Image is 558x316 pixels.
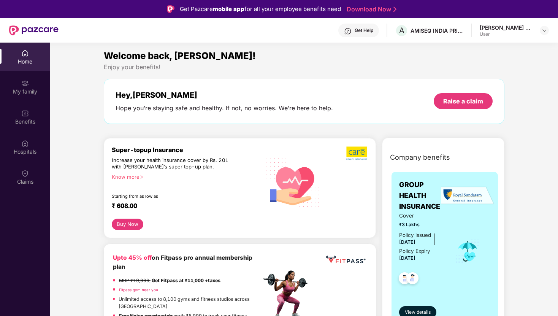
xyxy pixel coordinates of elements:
[167,5,174,13] img: Logo
[480,31,533,37] div: User
[116,91,333,100] div: Hey, [PERSON_NAME]
[113,254,152,261] b: Upto 45% off
[113,254,252,270] b: on Fitpass pro annual membership plan
[152,278,220,283] strong: Get Fitpass at ₹11,000 +taxes
[21,49,29,57] img: svg+xml;base64,PHN2ZyBpZD0iSG9tZSIgeG1sbnM9Imh0dHA6Ly93d3cudzMub3JnLzIwMDAvc3ZnIiB3aWR0aD0iMjAiIG...
[104,50,256,61] span: Welcome back, [PERSON_NAME]!
[112,219,143,230] button: Buy Now
[21,140,29,147] img: svg+xml;base64,PHN2ZyBpZD0iSG9zcGl0YWxzIiB4bWxucz0iaHR0cDovL3d3dy53My5vcmcvMjAwMC9zdmciIHdpZHRoPS...
[399,179,445,212] span: GROUP HEALTH INSURANCE
[455,239,480,264] img: icon
[399,247,430,255] div: Policy Expiry
[112,146,261,154] div: Super-topup Insurance
[443,97,483,105] div: Raise a claim
[399,255,415,261] span: [DATE]
[344,27,352,35] img: svg+xml;base64,PHN2ZyBpZD0iSGVscC0zMngzMiIgeG1sbnM9Imh0dHA6Ly93d3cudzMub3JnLzIwMDAvc3ZnIiB3aWR0aD...
[9,25,59,35] img: New Pazcare Logo
[399,212,445,220] span: Cover
[116,104,333,112] div: Hope you’re staying safe and healthy. If not, no worries. We’re here to help.
[213,5,244,13] strong: mobile app
[393,5,396,13] img: Stroke
[355,27,373,33] div: Get Help
[347,5,394,13] a: Download Now
[399,221,445,228] span: ₹3 Lakhs
[139,175,144,179] span: right
[399,239,415,245] span: [DATE]
[112,157,228,170] div: Increase your health insurance cover by Rs. 20L with [PERSON_NAME]’s super top-up plan.
[112,174,257,179] div: Know more
[480,24,533,31] div: [PERSON_NAME] D U
[180,5,341,14] div: Get Pazcare for all your employee benefits need
[119,295,261,310] p: Unlimited access to 8,100 gyms and fitness studios across [GEOGRAPHIC_DATA]
[119,278,151,283] del: MRP ₹19,999,
[261,149,325,214] img: svg+xml;base64,PHN2ZyB4bWxucz0iaHR0cDovL3d3dy53My5vcmcvMjAwMC9zdmciIHhtbG5zOnhsaW5rPSJodHRwOi8vd3...
[325,253,367,267] img: fppp.png
[399,26,404,35] span: A
[119,287,158,292] a: Fitpass gym near you
[441,186,494,205] img: insurerLogo
[541,27,547,33] img: svg+xml;base64,PHN2ZyBpZD0iRHJvcGRvd24tMzJ4MzIiIHhtbG5zPSJodHRwOi8vd3d3LnczLm9yZy8yMDAwL3N2ZyIgd2...
[405,309,431,316] span: View details
[21,110,29,117] img: svg+xml;base64,PHN2ZyBpZD0iQmVuZWZpdHMiIHhtbG5zPSJodHRwOi8vd3d3LnczLm9yZy8yMDAwL3N2ZyIgd2lkdGg9Ij...
[21,79,29,87] img: svg+xml;base64,PHN2ZyB3aWR0aD0iMjAiIGhlaWdodD0iMjAiIHZpZXdCb3g9IjAgMCAyMCAyMCIgZmlsbD0ibm9uZSIgeG...
[390,152,450,163] span: Company benefits
[21,170,29,177] img: svg+xml;base64,PHN2ZyBpZD0iQ2xhaW0iIHhtbG5zPSJodHRwOi8vd3d3LnczLm9yZy8yMDAwL3N2ZyIgd2lkdGg9IjIwIi...
[112,194,229,199] div: Starting from as low as
[346,146,368,160] img: b5dec4f62d2307b9de63beb79f102df3.png
[399,231,431,239] div: Policy issued
[411,27,464,34] div: AMISEQ INDIA PRIVATE LIMITED
[403,270,422,289] img: svg+xml;base64,PHN2ZyB4bWxucz0iaHR0cDovL3d3dy53My5vcmcvMjAwMC9zdmciIHdpZHRoPSI0OC45NDMiIGhlaWdodD...
[395,270,414,289] img: svg+xml;base64,PHN2ZyB4bWxucz0iaHR0cDovL3d3dy53My5vcmcvMjAwMC9zdmciIHdpZHRoPSI0OC45NDMiIGhlaWdodD...
[112,202,254,211] div: ₹ 608.00
[104,63,504,71] div: Enjoy your benefits!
